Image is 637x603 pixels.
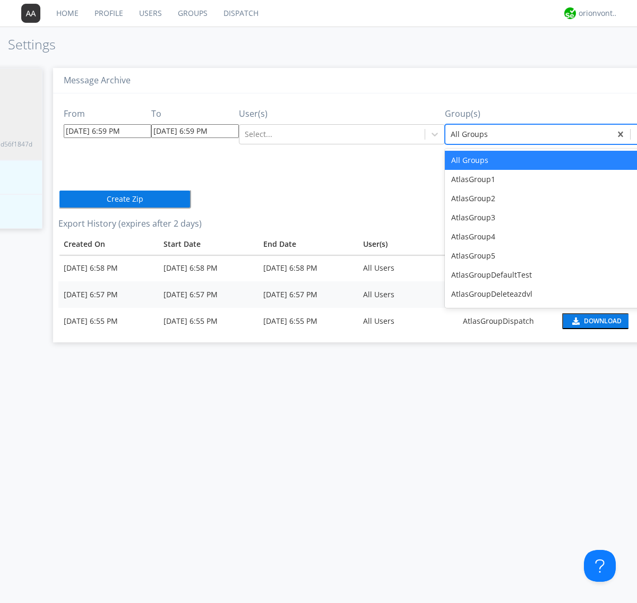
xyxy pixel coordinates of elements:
th: Toggle SortBy [58,234,158,255]
div: All Users [363,289,452,300]
div: [DATE] 6:55 PM [263,316,352,326]
div: [DATE] 6:57 PM [64,289,153,300]
div: orionvontas+atlas+automation+org2 [579,8,618,19]
img: 373638.png [21,4,40,23]
div: [DATE] 6:55 PM [163,316,253,326]
th: User(s) [358,234,458,255]
button: Create Zip [58,189,191,209]
th: Toggle SortBy [158,234,258,255]
div: Download [584,318,622,324]
iframe: Toggle Customer Support [584,550,616,582]
div: AtlasGroupDispatch [463,316,552,326]
img: 29d36aed6fa347d5a1537e7736e6aa13 [564,7,576,19]
button: Download [562,313,629,329]
h3: To [151,109,239,119]
img: download media button [571,317,580,325]
div: All Users [363,263,452,273]
div: [DATE] 6:58 PM [163,263,253,273]
div: [DATE] 6:57 PM [263,289,352,300]
div: All Users [363,316,452,326]
h3: From [64,109,151,119]
div: [DATE] 6:58 PM [64,263,153,273]
h3: User(s) [239,109,445,119]
div: [DATE] 6:57 PM [163,289,253,300]
div: [DATE] 6:55 PM [64,316,153,326]
th: Toggle SortBy [258,234,358,255]
div: [DATE] 6:58 PM [263,263,352,273]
